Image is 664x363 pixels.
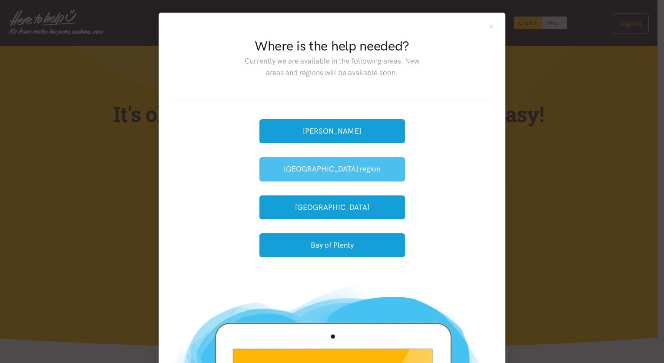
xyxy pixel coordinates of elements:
button: [GEOGRAPHIC_DATA] region [259,157,405,181]
button: Close [488,23,495,30]
button: Bay of Plenty [259,233,405,257]
button: [GEOGRAPHIC_DATA] [259,195,405,219]
button: [PERSON_NAME] [259,119,405,143]
h2: Where is the help needed? [238,37,426,55]
p: Currently we are available in the following areas. New areas and regions will be available soon. [238,55,426,79]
